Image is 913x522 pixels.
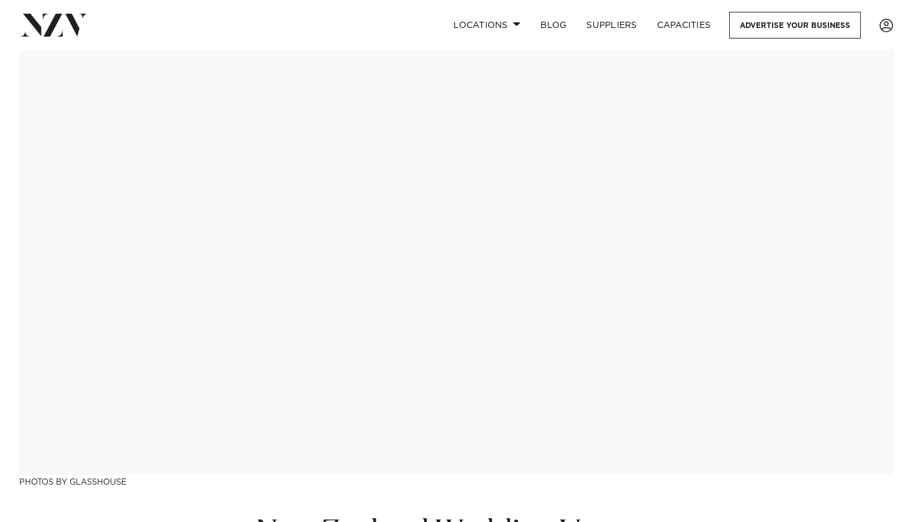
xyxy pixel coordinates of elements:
a: Locations [443,12,530,39]
a: BLOG [530,12,576,39]
img: nzv-logo.png [20,14,88,36]
a: Advertise your business [729,12,861,39]
h3: Photos by Glasshouse [19,475,894,488]
a: SUPPLIERS [576,12,647,39]
a: Capacities [647,12,721,39]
